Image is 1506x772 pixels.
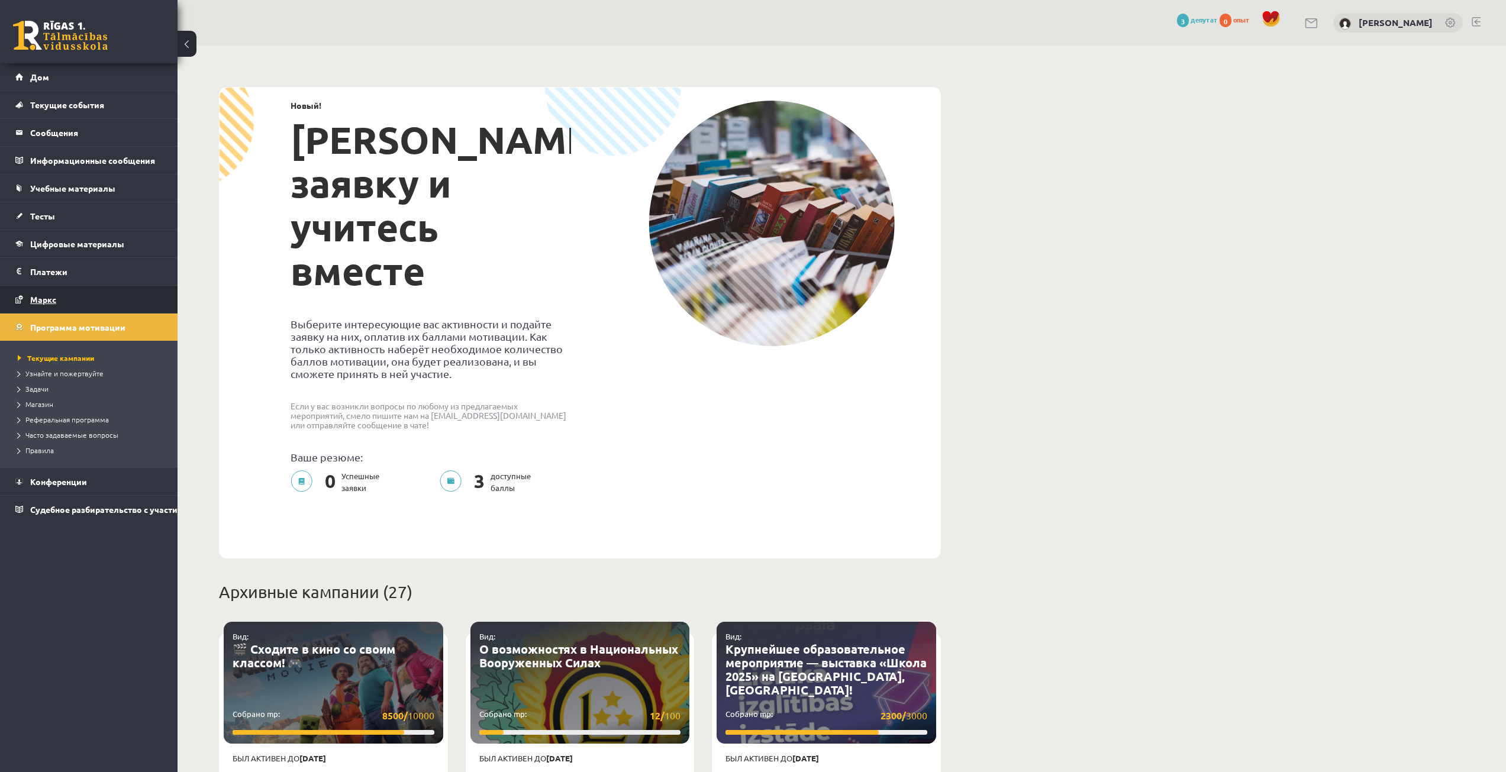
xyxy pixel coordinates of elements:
font: Тесты [30,211,55,221]
a: 3 депутат [1177,15,1218,24]
a: Рижская 1-я средняя школа заочного обучения [13,21,108,50]
font: Дом [30,72,49,82]
a: Информационные сообщения [15,147,163,174]
a: 0 опыт [1220,15,1256,24]
font: Был активен до [233,753,299,763]
a: Правила [18,445,166,456]
font: Правила [25,445,54,455]
font: 3000 [906,709,927,721]
img: campaign-image-1c4f3b39ab1f89d1fca25a8facaab35ebc8e40cf20aedba61fd73fb4233361ac.png [649,101,895,346]
font: Выберите интересующие вас активности и подайте заявку на них, оплатив их баллами мотивации. Как т... [291,318,563,380]
a: Учебные материалы [15,175,163,202]
font: Новый! [291,100,321,111]
font: Ваше резюме: [291,451,363,463]
a: Магазин [18,399,166,409]
a: Часто задаваемые вопросы [18,429,166,440]
font: 3 [474,469,485,493]
a: 🎬 Сходите в кино со своим классом! 🎮 [233,641,395,670]
font: опыт [1233,15,1250,24]
font: депутат [1191,15,1218,24]
a: Маркс [15,286,163,313]
font: Учебные материалы [30,183,115,193]
font: Был активен до [725,753,792,763]
font: Собрано mp: [479,709,527,719]
font: 8500/ [382,709,408,722]
font: Был активен до [479,753,546,763]
font: Собрано mp: [725,709,773,719]
a: Дом [15,63,163,91]
font: Текущие кампании [27,353,94,363]
font: 100 [665,709,681,721]
font: Успешные заявки [341,471,379,493]
a: Платежи [15,258,163,285]
font: Судебное разбирательство с участием [PERSON_NAME] [30,504,259,515]
font: Конференции [30,476,87,487]
font: [DATE] [546,753,573,763]
font: Если у вас возникли вопросы по любому из предлагаемых мероприятий, смело пишите нам на [EMAIL_ADD... [291,400,566,430]
a: Текущие события [15,91,163,118]
font: 12/ [650,709,665,722]
a: Сообщения [15,119,163,146]
font: Маркс [30,294,56,305]
font: [DATE] [792,753,819,763]
a: Конференции [15,468,163,495]
font: 0 [1224,17,1227,26]
font: Архивные кампании (27) [219,582,412,602]
font: [DATE] [299,753,326,763]
a: Тесты [15,202,163,230]
font: Часто задаваемые вопросы [25,430,118,440]
a: Вид: [479,631,495,641]
font: Магазин [25,399,53,409]
img: Алекс Козловский [1339,18,1351,30]
font: 10000 [408,709,434,721]
a: О возможностях в Национальных Вооруженных Силах [479,641,678,670]
font: Программа мотивации [30,322,125,332]
font: Цифровые материалы [30,238,124,249]
a: Цифровые материалы [15,230,163,257]
a: Вид: [725,631,741,641]
a: Вид: [233,631,249,641]
a: Программа мотивации [15,314,163,341]
font: Платежи [30,266,67,277]
font: [PERSON_NAME] заявку и учитесь вместе [291,116,604,294]
a: Узнайте и пожертвуйте [18,368,166,379]
font: Собрано mp: [233,709,280,719]
a: Судебное разбирательство с участием [PERSON_NAME] [15,496,163,523]
font: Сообщения [30,127,78,138]
a: Текущие кампании [18,353,166,363]
font: 3 [1181,17,1185,26]
a: [PERSON_NAME] [1359,17,1433,28]
font: Узнайте и пожертвуйте [25,369,104,378]
font: доступные баллы [491,471,531,493]
font: Задачи [25,384,49,393]
font: 2300/ [881,709,906,722]
font: Информационные сообщения [30,155,155,166]
a: Задачи [18,383,166,394]
font: Текущие события [30,99,104,110]
a: Реферальная программа [18,414,166,425]
font: 0 [325,469,336,493]
font: Реферальная программа [25,415,109,424]
a: Крупнейшее образовательное мероприятие — выставка «Школа 2025» на [GEOGRAPHIC_DATA], [GEOGRAPHIC_... [725,641,927,697]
